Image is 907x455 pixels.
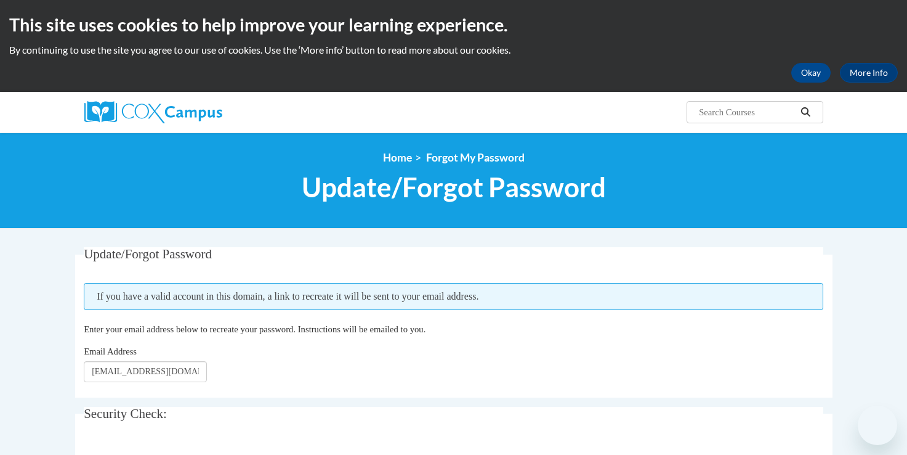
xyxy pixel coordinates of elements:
[84,346,137,356] span: Email Address
[84,324,425,334] span: Enter your email address below to recreate your password. Instructions will be emailed to you.
[84,101,318,123] a: Cox Campus
[302,171,606,203] span: Update/Forgot Password
[796,105,815,120] button: Search
[791,63,831,83] button: Okay
[84,101,222,123] img: Cox Campus
[84,283,823,310] span: If you have a valid account in this domain, a link to recreate it will be sent to your email addr...
[383,151,412,164] a: Home
[84,361,207,382] input: Email
[9,43,898,57] p: By continuing to use the site you agree to our use of cookies. Use the ‘More info’ button to read...
[9,12,898,37] h2: This site uses cookies to help improve your learning experience.
[858,406,897,445] iframe: Button to launch messaging window
[698,105,796,120] input: Search Courses
[426,151,525,164] span: Forgot My Password
[840,63,898,83] a: More Info
[84,247,212,261] span: Update/Forgot Password
[84,406,167,421] span: Security Check:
